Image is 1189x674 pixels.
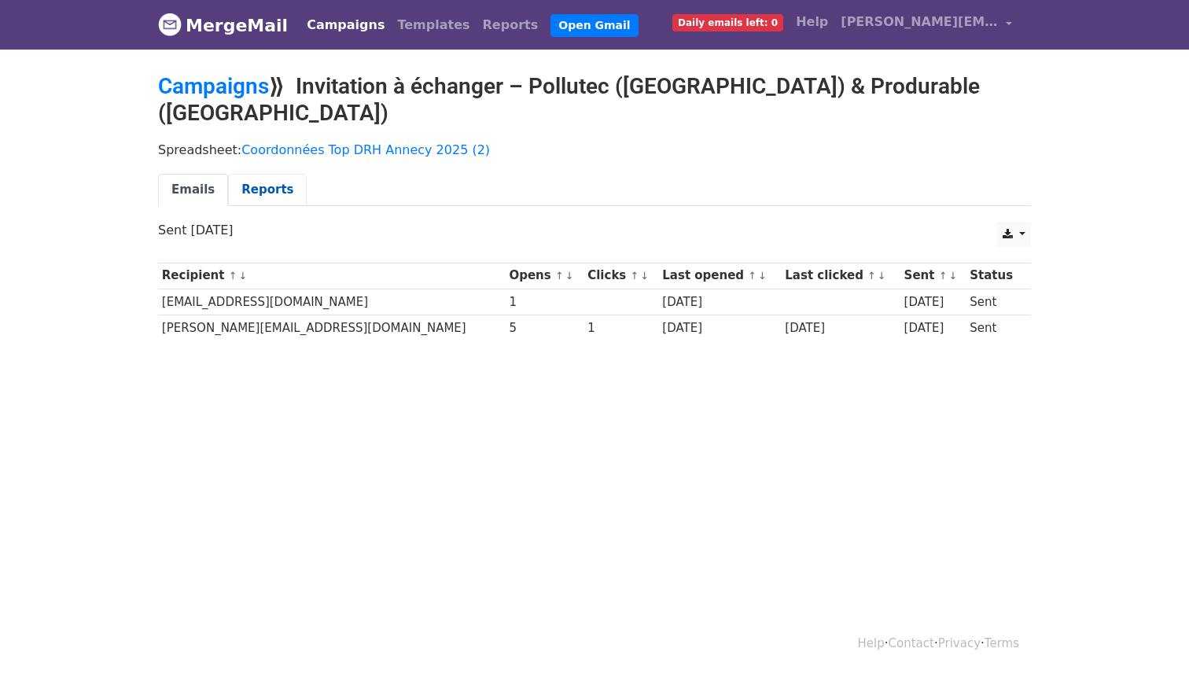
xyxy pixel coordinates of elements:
a: Terms [985,636,1019,650]
div: 5 [509,319,580,337]
a: ↑ [939,270,948,282]
a: ↑ [748,270,756,282]
th: Last opened [658,263,781,289]
div: [DATE] [662,293,777,311]
th: Clicks [583,263,658,289]
a: ↓ [238,270,247,282]
a: Reports [228,174,307,206]
iframe: Chat Widget [1110,598,1189,674]
a: ↑ [631,270,639,282]
a: Reports [477,9,545,41]
a: ↑ [229,270,237,282]
a: Privacy [938,636,981,650]
a: Emails [158,174,228,206]
a: ↓ [758,270,767,282]
a: Coordonnées Top DRH Annecy 2025 (2) [241,142,490,157]
a: Daily emails left: 0 [666,6,790,38]
th: Sent [900,263,966,289]
img: MergeMail logo [158,13,182,36]
div: 1 [587,319,654,337]
a: Templates [391,9,476,41]
td: Sent [966,315,1022,341]
a: Contact [889,636,934,650]
p: Sent [DATE] [158,222,1031,238]
div: Widget de chat [1110,598,1189,674]
div: 1 [509,293,580,311]
a: Help [858,636,885,650]
td: [PERSON_NAME][EMAIL_ADDRESS][DOMAIN_NAME] [158,315,506,341]
div: [DATE] [904,293,963,311]
a: ↓ [565,270,574,282]
a: ↓ [878,270,886,282]
a: ↑ [555,270,564,282]
a: Help [790,6,834,38]
div: [DATE] [662,319,777,337]
th: Recipient [158,263,506,289]
td: Sent [966,289,1022,315]
span: [PERSON_NAME][EMAIL_ADDRESS][DOMAIN_NAME] [841,13,998,31]
a: ↓ [640,270,649,282]
a: MergeMail [158,9,288,42]
a: Open Gmail [550,14,638,37]
a: ↓ [948,270,957,282]
a: ↑ [867,270,876,282]
div: [DATE] [785,319,896,337]
h2: ⟫ Invitation à échanger – Pollutec ([GEOGRAPHIC_DATA]) & Produrable ([GEOGRAPHIC_DATA]) [158,73,1031,126]
a: Campaigns [158,73,269,99]
th: Opens [506,263,584,289]
span: Daily emails left: 0 [672,14,783,31]
p: Spreadsheet: [158,142,1031,158]
th: Status [966,263,1022,289]
th: Last clicked [782,263,900,289]
div: [DATE] [904,319,963,337]
a: [PERSON_NAME][EMAIL_ADDRESS][DOMAIN_NAME] [834,6,1018,43]
a: Campaigns [300,9,391,41]
td: [EMAIL_ADDRESS][DOMAIN_NAME] [158,289,506,315]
